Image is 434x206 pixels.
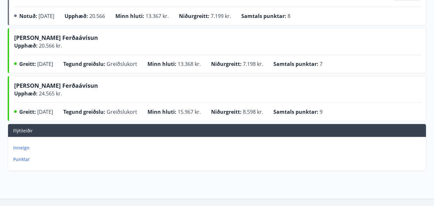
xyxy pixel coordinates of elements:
span: 8 [288,13,290,20]
span: 8.598 kr. [243,108,263,115]
span: Minn hluti : [147,108,176,115]
span: Samtals punktar : [273,60,318,67]
span: Greiðslukort [107,108,137,115]
span: Samtals punktar : [241,13,286,20]
span: 24.565 kr. [38,90,62,97]
span: 20.566 [89,13,105,20]
span: Minn hluti : [147,60,176,67]
span: Greitt : [19,60,36,67]
span: [DATE] [39,13,54,20]
span: Tegund greiðslu : [63,108,105,115]
span: Upphæð : [14,90,38,97]
span: [DATE] [37,60,53,67]
span: 7.198 kr. [243,60,263,67]
span: 9 [320,108,323,115]
span: 13.367 kr. [146,13,169,20]
span: [DATE] [37,108,53,115]
span: 13.368 kr. [178,60,201,67]
span: [PERSON_NAME] Ferðaávísun [14,82,98,92]
span: 7.199 kr. [211,13,231,20]
span: Greitt : [19,108,36,115]
span: Niðurgreitt : [211,60,242,67]
span: 20.566 kr. [38,42,62,49]
span: Niðurgreitt : [179,13,209,20]
span: Niðurgreitt : [211,108,242,115]
span: Tegund greiðslu : [63,60,105,67]
span: Flýtileiðir [13,128,33,134]
span: Samtals punktar : [273,108,318,115]
span: Upphæð : [65,13,88,20]
span: Notuð : [19,13,37,20]
p: Inneign [13,145,423,151]
span: Greiðslukort [107,60,137,67]
span: [PERSON_NAME] Ferðaávísun [14,34,98,44]
span: Minn hluti : [115,13,144,20]
p: Punktar [13,156,423,163]
span: Upphæð : [14,42,38,49]
span: 15.967 kr. [178,108,201,115]
span: 7 [320,60,323,67]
